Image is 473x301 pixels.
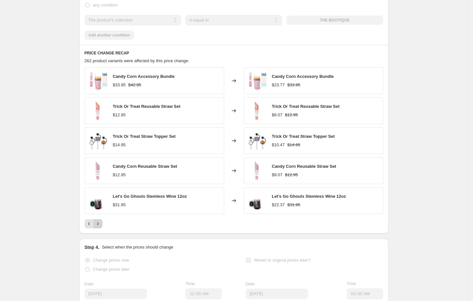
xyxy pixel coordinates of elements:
[272,194,346,199] span: Let's Go Ghouls Stemless Wine 12oz
[85,219,102,228] nav: Pagination
[113,164,177,169] span: Candy Corn Reusable Straw Set
[285,112,298,118] strike: $12.95
[93,258,129,263] span: Change prices now
[113,112,126,118] div: $12.95
[185,281,195,286] span: Time
[285,172,298,178] strike: $12.95
[128,82,141,88] strike: $42.95
[85,289,147,299] input: 10/8/2025
[113,172,126,178] div: $12.95
[254,258,310,263] span: Revert to original prices later?
[247,161,267,180] img: S191-TS-DYCN_3_80x.jpg
[113,202,126,208] div: $31.95
[247,191,267,210] img: S102-C12-GH_1_GITD_6a1e5741-4f29-4b58-81e4-6af3f1e75063_80x.png
[287,142,300,148] strike: $14.95
[93,3,118,7] span: any condition
[102,244,173,251] p: Select when the prices should change
[88,161,108,180] img: S191-TS-DYCN_3_80x.jpg
[85,58,189,63] span: 262 product variants were affected by this price change:
[113,82,126,88] div: $33.95
[247,101,267,121] img: S191-TS-TKTR_3_80x.jpg
[93,219,102,228] button: Next
[88,191,108,210] img: S102-C12-GH_1_GITD_6a1e5741-4f29-4b58-81e4-6af3f1e75063_80x.png
[272,134,335,139] span: Trick Or Treat Straw Topper Set
[185,288,222,299] input: 12:00
[88,131,108,150] img: S190-STPR-TKTR_80x.gif
[113,134,176,139] span: Trick Or Treat Straw Topper Set
[272,112,283,118] div: $9.07
[88,71,108,91] img: SW-S302-BNDL-DY_80x.jpg
[88,101,108,121] img: S191-TS-TKTR_3_80x.jpg
[272,142,285,148] div: $10.47
[85,50,383,56] h6: PRICE CHANGE RECAP
[247,71,267,91] img: SW-S302-BNDL-DY_80x.jpg
[113,142,126,148] div: $14.95
[272,172,283,178] div: $9.07
[347,281,356,286] span: Time
[347,288,383,299] input: 12:00
[93,267,130,272] span: Change prices later
[85,244,100,251] h2: Step 4.
[113,104,181,109] span: Trick Or Treat Reusable Straw Set
[272,164,336,169] span: Candy Corn Reusable Straw Set
[246,281,254,286] span: Date
[113,74,175,79] span: Candy Corn Accessory Bundle
[272,74,334,79] span: Candy Corn Accessory Bundle
[287,202,300,208] strike: $31.95
[247,131,267,150] img: S190-STPR-TKTR_80x.gif
[272,202,285,208] div: $22.37
[272,82,285,88] div: $23.77
[113,194,187,199] span: Let's Go Ghouls Stemless Wine 12oz
[272,104,340,109] span: Trick Or Treat Reusable Straw Set
[287,82,300,88] strike: $33.95
[85,219,94,228] button: Previous
[85,281,93,286] span: Date
[246,289,308,299] input: 10/8/2025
